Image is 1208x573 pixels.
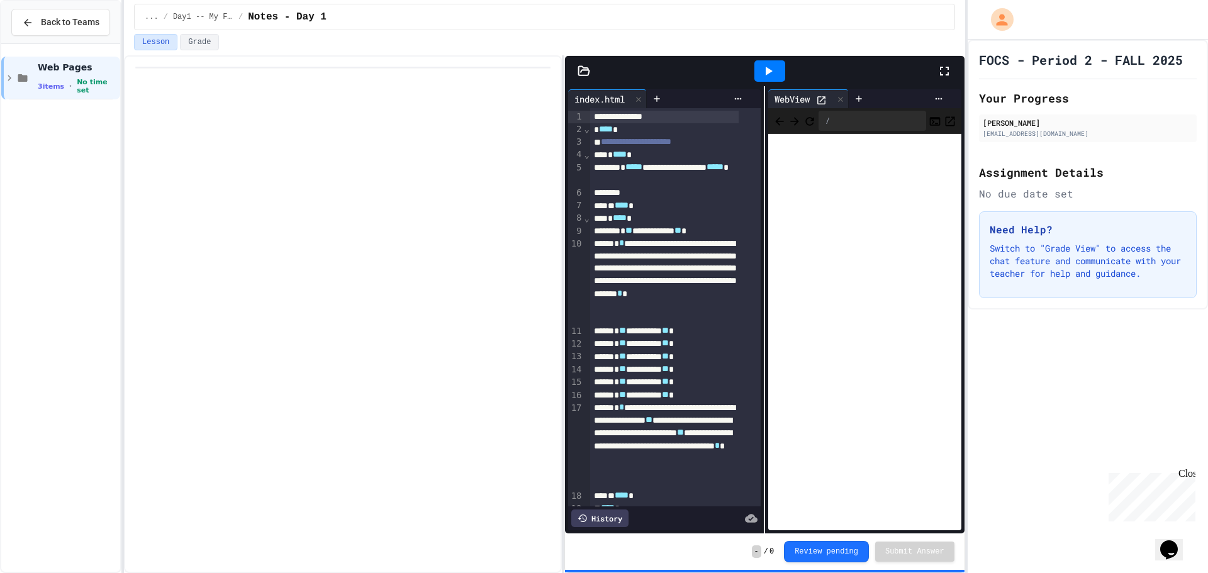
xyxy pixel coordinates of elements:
div: 14 [568,364,584,376]
div: 19 [568,503,584,515]
span: No time set [77,78,118,94]
iframe: chat widget [1155,523,1195,560]
h1: FOCS - Period 2 - FALL 2025 [979,51,1183,69]
div: 2 [568,123,584,136]
span: - [752,545,761,558]
span: / [238,12,243,22]
div: 9 [568,225,584,238]
span: Back [773,113,786,128]
span: / [764,547,768,557]
iframe: chat widget [1104,468,1195,521]
span: Fold line [584,124,590,134]
div: History [571,509,629,527]
h3: Need Help? [990,222,1186,237]
p: Switch to "Grade View" to access the chat feature and communicate with your teacher for help and ... [990,242,1186,280]
div: [PERSON_NAME] [983,117,1193,128]
button: Refresh [803,113,816,128]
button: Lesson [134,34,177,50]
span: Forward [788,113,801,128]
div: 3 [568,136,584,148]
div: 10 [568,238,584,325]
div: / [819,111,926,131]
button: Back to Teams [11,9,110,36]
div: WebView [768,89,849,108]
div: 5 [568,162,584,187]
span: 3 items [38,82,64,91]
button: Open in new tab [944,113,956,128]
div: 13 [568,350,584,363]
span: ... [145,12,159,22]
div: 12 [568,338,584,350]
div: 7 [568,199,584,212]
div: 15 [568,376,584,389]
button: Grade [180,34,219,50]
div: index.html [568,89,647,108]
div: WebView [768,92,816,106]
span: Submit Answer [885,547,944,557]
div: Chat with us now!Close [5,5,87,80]
span: 0 [769,547,774,557]
button: Review pending [784,541,869,562]
span: Back to Teams [41,16,99,29]
div: 6 [568,187,584,199]
button: Submit Answer [875,542,954,562]
div: 18 [568,490,584,503]
iframe: Web Preview [768,134,961,531]
span: Notes - Day 1 [248,9,327,25]
div: 8 [568,212,584,225]
div: No due date set [979,186,1197,201]
button: Console [929,113,941,128]
span: Fold line [584,150,590,160]
div: 17 [568,402,584,490]
span: Day1 -- My First Page [173,12,233,22]
h2: Assignment Details [979,164,1197,181]
span: Fold line [584,213,590,223]
div: 4 [568,148,584,161]
div: [EMAIL_ADDRESS][DOMAIN_NAME] [983,129,1193,138]
span: • [69,81,72,91]
span: / [164,12,168,22]
div: index.html [568,92,631,106]
span: Web Pages [38,62,118,73]
div: 1 [568,111,584,123]
div: My Account [978,5,1017,34]
h2: Your Progress [979,89,1197,107]
div: 11 [568,325,584,338]
div: 16 [568,389,584,402]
